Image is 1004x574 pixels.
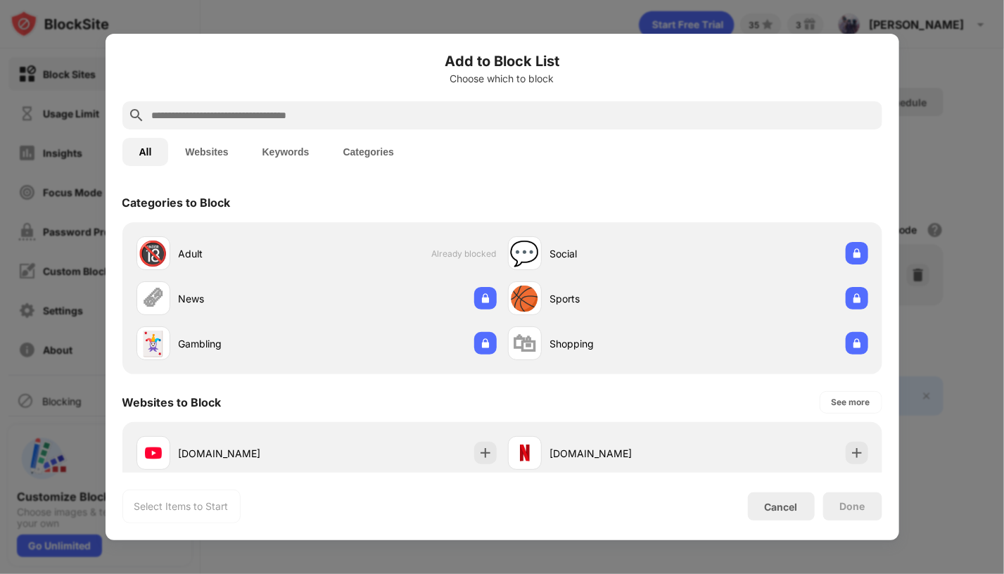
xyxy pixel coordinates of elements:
[122,73,882,84] div: Choose which to block
[550,446,688,461] div: [DOMAIN_NAME]
[128,107,145,124] img: search.svg
[516,445,533,461] img: favicons
[145,445,162,461] img: favicons
[326,138,411,166] button: Categories
[832,395,870,409] div: See more
[550,246,688,261] div: Social
[432,248,497,259] span: Already blocked
[246,138,326,166] button: Keywords
[139,329,168,358] div: 🃏
[122,138,169,166] button: All
[122,51,882,72] h6: Add to Block List
[840,501,865,512] div: Done
[179,291,317,306] div: News
[510,284,540,313] div: 🏀
[550,336,688,351] div: Shopping
[510,239,540,268] div: 💬
[179,246,317,261] div: Adult
[122,395,222,409] div: Websites to Block
[765,501,798,513] div: Cancel
[134,499,229,514] div: Select Items to Start
[139,239,168,268] div: 🔞
[168,138,245,166] button: Websites
[550,291,688,306] div: Sports
[122,196,231,210] div: Categories to Block
[179,336,317,351] div: Gambling
[179,446,317,461] div: [DOMAIN_NAME]
[141,284,165,313] div: 🗞
[513,329,537,358] div: 🛍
